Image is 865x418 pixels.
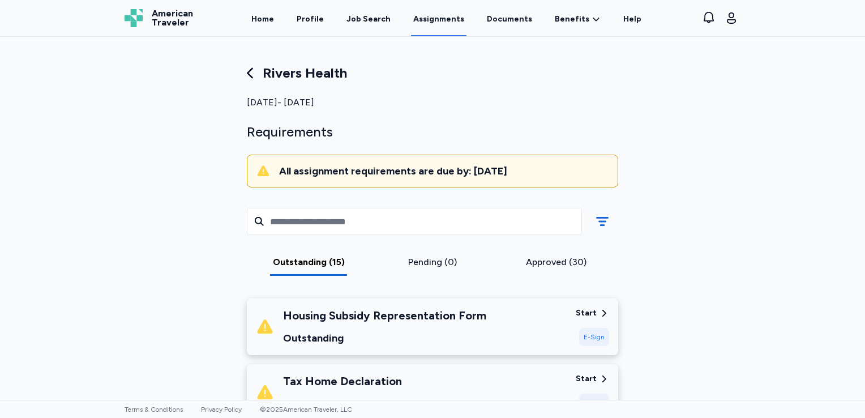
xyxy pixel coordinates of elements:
[247,123,618,141] div: Requirements
[555,14,589,25] span: Benefits
[411,1,466,36] a: Assignments
[247,64,618,82] div: Rivers Health
[576,308,597,319] div: Start
[152,9,193,27] span: American Traveler
[201,406,242,413] a: Privacy Policy
[251,255,366,269] div: Outstanding (15)
[576,373,597,385] div: Start
[555,14,601,25] a: Benefits
[579,394,609,412] div: E-Sign
[279,164,609,178] div: All assignment requirements are due by: [DATE]
[247,96,618,109] div: [DATE] - [DATE]
[283,308,486,323] div: Housing Subsidy Representation Form
[125,9,143,27] img: Logo
[375,255,490,269] div: Pending (0)
[283,396,402,412] div: Outstanding
[260,406,352,413] span: © 2025 American Traveler, LLC
[283,330,486,346] div: Outstanding
[125,406,183,413] a: Terms & Conditions
[579,328,609,346] div: E-Sign
[283,373,402,389] div: Tax Home Declaration
[346,14,391,25] div: Job Search
[499,255,614,269] div: Approved (30)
